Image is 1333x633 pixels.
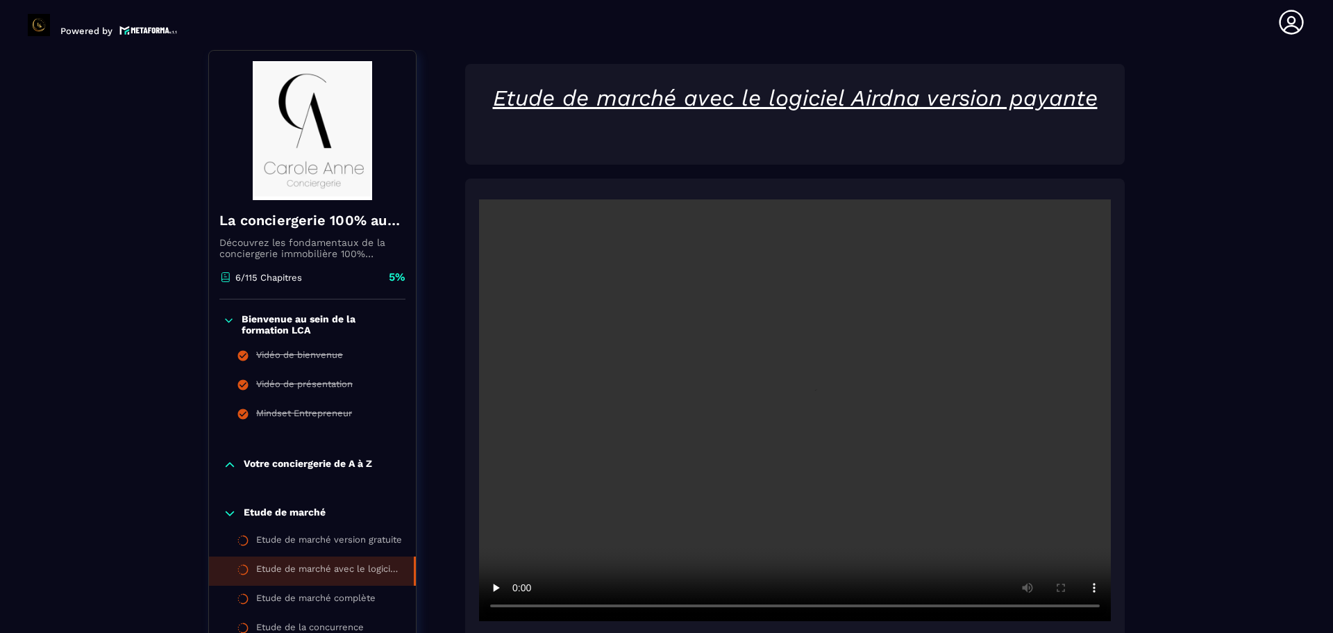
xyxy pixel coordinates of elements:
div: Vidéo de présentation [256,379,353,394]
p: Etude de marché [244,507,326,520]
img: banner [219,61,405,200]
div: Mindset Entrepreneur [256,408,352,423]
div: Etude de marché complète [256,593,376,608]
p: Bienvenue au sein de la formation LCA [242,313,402,336]
p: 6/115 Chapitres [235,272,302,283]
u: Etude de marché avec le logiciel Airdna version payante [493,85,1098,111]
div: Etude de marché version gratuite [256,534,402,550]
h4: La conciergerie 100% automatisée [219,211,405,230]
p: Découvrez les fondamentaux de la conciergerie immobilière 100% automatisée. Cette formation est c... [219,237,405,259]
p: 5% [389,270,405,285]
img: logo [119,24,178,36]
p: Powered by [60,26,112,36]
p: Votre conciergerie de A à Z [244,458,372,472]
div: Vidéo de bienvenue [256,350,343,365]
div: Etude de marché avec le logiciel Airdna version payante [256,564,400,579]
img: logo-branding [28,14,50,36]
